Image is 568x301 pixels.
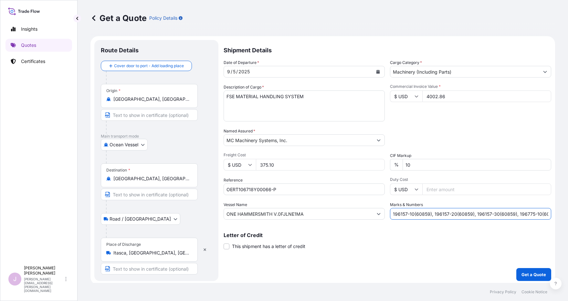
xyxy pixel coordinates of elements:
[390,66,539,78] input: Select a commodity type
[149,15,177,21] p: Policy Details
[113,96,190,102] input: Origin
[390,152,411,159] label: CIF Markup
[390,202,423,208] label: Marks & Numbers
[101,213,180,225] button: Select transport
[422,183,551,195] input: Enter amount
[373,134,384,146] button: Show suggestions
[24,277,64,293] p: [PERSON_NAME][EMAIL_ADDRESS][PERSON_NAME][DOMAIN_NAME]
[238,68,250,76] div: year,
[224,134,373,146] input: Full name
[224,84,264,90] label: Description of Cargo
[224,40,551,59] p: Shipment Details
[390,177,551,182] span: Duty Cost
[490,289,516,295] a: Privacy Policy
[101,134,212,139] p: Main transport mode
[101,139,148,150] button: Select transport
[5,55,72,68] a: Certificates
[21,42,36,48] p: Quotes
[390,84,551,89] span: Commercial Invoice Value
[90,13,147,23] p: Get a Quote
[224,202,247,208] label: Vessel Name
[113,250,190,256] input: Place of Discharge
[232,68,236,76] div: day,
[224,90,385,121] textarea: FSE MATERIAL HANDLING SYSTEM
[539,66,551,78] button: Show suggestions
[106,242,141,247] div: Place of Discharge
[373,208,384,220] button: Show suggestions
[231,68,232,76] div: /
[224,233,551,238] p: Letter of Credit
[13,276,16,282] span: J
[390,159,403,171] div: %
[106,88,121,93] div: Origin
[113,175,190,182] input: Destination
[24,265,64,276] p: [PERSON_NAME] [PERSON_NAME]
[5,23,72,36] a: Insights
[224,128,255,134] label: Named Assured
[110,216,171,222] span: Road / [GEOGRAPHIC_DATA]
[236,68,238,76] div: /
[390,59,422,66] label: Cargo Category
[101,109,198,121] input: Text to appear on certificate
[101,263,198,275] input: Text to appear on certificate
[224,59,259,66] span: Date of Departure
[21,58,45,65] p: Certificates
[232,243,305,250] span: This shipment has a letter of credit
[224,183,385,195] input: Your internal reference
[226,68,231,76] div: month,
[521,271,546,278] p: Get a Quote
[422,90,551,102] input: Type amount
[114,63,184,69] span: Cover door to port - Add loading place
[21,26,37,32] p: Insights
[101,47,139,54] p: Route Details
[403,159,551,171] input: Enter percentage between 0 and 10%
[373,67,383,77] button: Calendar
[224,152,385,158] span: Freight Cost
[521,289,547,295] a: Cookie Notice
[106,168,130,173] div: Destination
[101,61,192,71] button: Cover door to port - Add loading place
[224,177,243,183] label: Reference
[390,208,551,220] input: Number1, number2,...
[5,39,72,52] a: Quotes
[101,189,198,200] input: Text to appear on certificate
[110,141,138,148] span: Ocean Vessel
[224,208,373,220] input: Type to search vessel name or IMO
[256,159,385,171] input: Enter amount
[516,268,551,281] button: Get a Quote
